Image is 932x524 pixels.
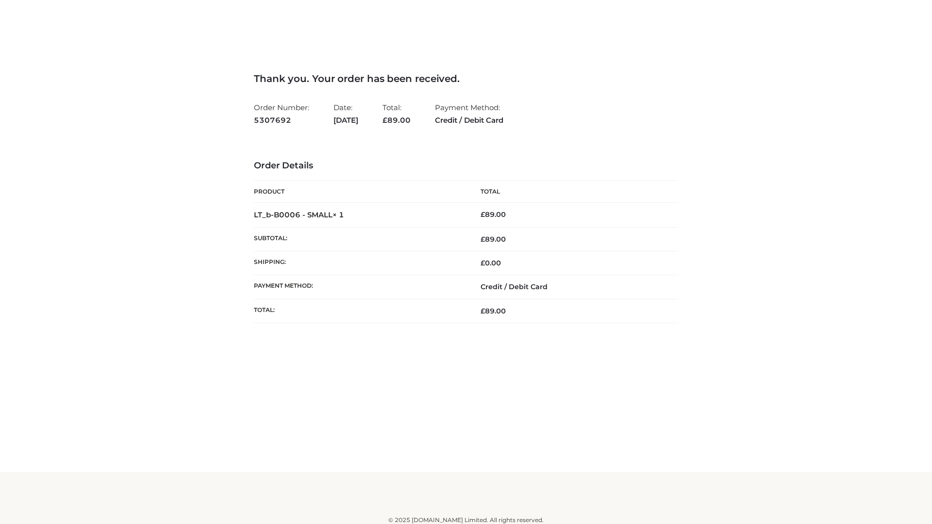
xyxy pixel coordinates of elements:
bdi: 0.00 [481,259,501,267]
strong: [DATE] [333,114,358,127]
span: 89.00 [481,307,506,315]
th: Total: [254,299,466,323]
th: Product [254,181,466,203]
span: 89.00 [481,235,506,244]
span: £ [383,115,387,125]
strong: × 1 [333,210,344,219]
td: Credit / Debit Card [466,275,678,299]
span: £ [481,235,485,244]
li: Payment Method: [435,99,503,129]
bdi: 89.00 [481,210,506,219]
th: Subtotal: [254,227,466,251]
strong: Credit / Debit Card [435,114,503,127]
h3: Order Details [254,161,678,171]
li: Date: [333,99,358,129]
span: £ [481,307,485,315]
span: 89.00 [383,115,411,125]
strong: 5307692 [254,114,309,127]
th: Shipping: [254,251,466,275]
th: Payment method: [254,275,466,299]
li: Total: [383,99,411,129]
span: £ [481,259,485,267]
li: Order Number: [254,99,309,129]
span: £ [481,210,485,219]
th: Total [466,181,678,203]
h3: Thank you. Your order has been received. [254,73,678,84]
strong: LT_b-B0006 - SMALL [254,210,344,219]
